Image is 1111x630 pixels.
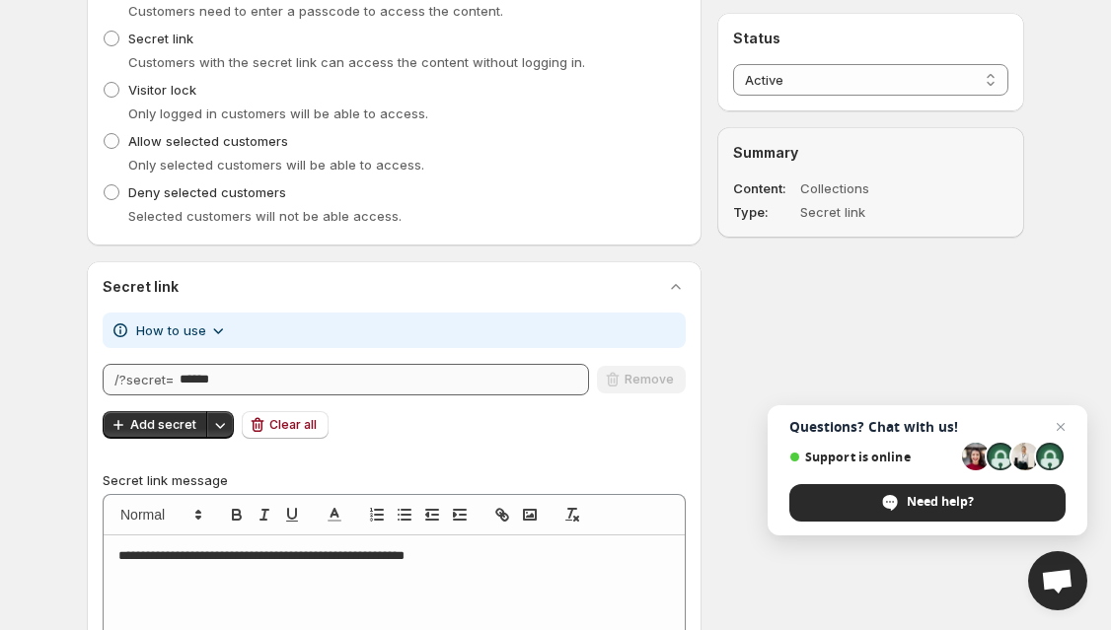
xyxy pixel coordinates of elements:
[269,417,317,433] span: Clear all
[1028,551,1087,610] div: Open chat
[128,54,585,70] span: Customers with the secret link can access the content without logging in.
[733,178,796,198] dt: Content :
[907,493,974,511] span: Need help?
[789,419,1066,435] span: Questions? Chat with us!
[206,411,234,439] button: Other save actions
[789,484,1066,522] div: Need help?
[124,315,240,346] button: How to use
[128,82,196,98] span: Visitor lock
[128,208,402,224] span: Selected customers will not be able access.
[128,31,193,46] span: Secret link
[800,178,952,198] dd: Collections
[733,202,796,222] dt: Type :
[128,157,424,173] span: Only selected customers will be able to access.
[800,202,952,222] dd: Secret link
[1049,415,1073,439] span: Close chat
[733,143,1008,163] h2: Summary
[103,411,208,439] button: Add secret
[733,29,1008,48] h2: Status
[128,133,288,149] span: Allow selected customers
[128,105,428,121] span: Only logged in customers will be able to access.
[242,411,329,439] button: Clear all secrets
[114,372,174,387] span: /?secret=
[128,3,503,19] span: Customers need to enter a passcode to access the content.
[789,450,955,464] span: Support is online
[128,184,286,200] span: Deny selected customers
[103,470,686,490] p: Secret link message
[130,417,196,433] span: Add secret
[103,277,179,297] h2: Secret link
[136,320,206,340] span: How to use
